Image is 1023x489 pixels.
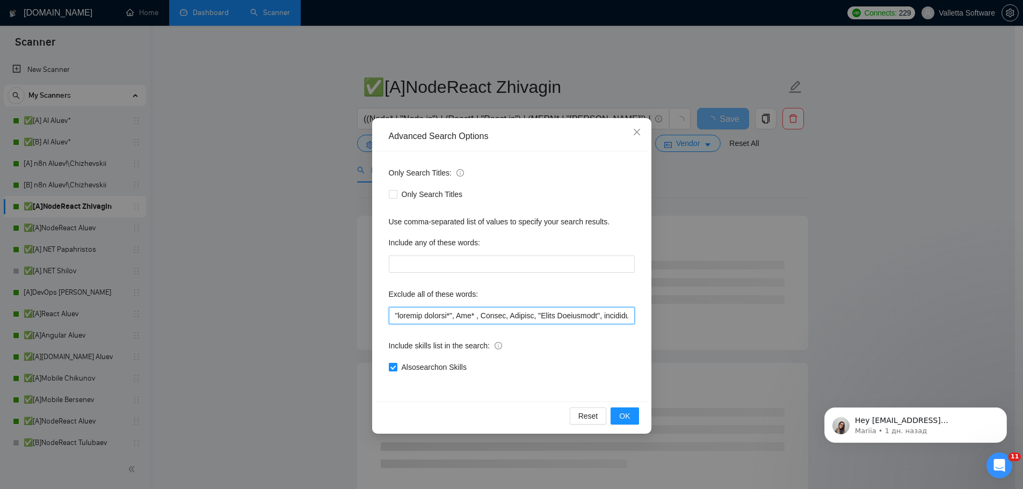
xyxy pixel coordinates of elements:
button: OK [611,407,639,425]
span: Include skills list in the search: [389,340,502,352]
span: Only Search Titles [397,188,467,200]
span: info-circle [456,169,464,177]
div: Use comma-separated list of values to specify your search results. [389,216,635,228]
label: Include any of these words: [389,234,480,251]
span: 11 [1009,452,1021,461]
label: Exclude all of these words: [389,286,478,303]
span: Reset [578,410,598,422]
span: close [633,128,641,136]
p: Message from Mariia, sent 1 дн. назад [47,41,185,51]
iframe: Intercom notifications сообщение [808,385,1023,460]
div: Advanced Search Options [389,130,635,142]
iframe: Intercom live chat [986,452,1012,478]
span: Only Search Titles: [389,167,464,179]
span: Hey [EMAIL_ADDRESS][DOMAIN_NAME], Looks like your Upwork agency [DOMAIN_NAME]: AI and humans toge... [47,31,184,189]
button: Close [622,118,651,147]
span: Also search on Skills [397,361,471,373]
button: Reset [570,407,607,425]
span: info-circle [495,342,502,349]
span: OK [619,410,630,422]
